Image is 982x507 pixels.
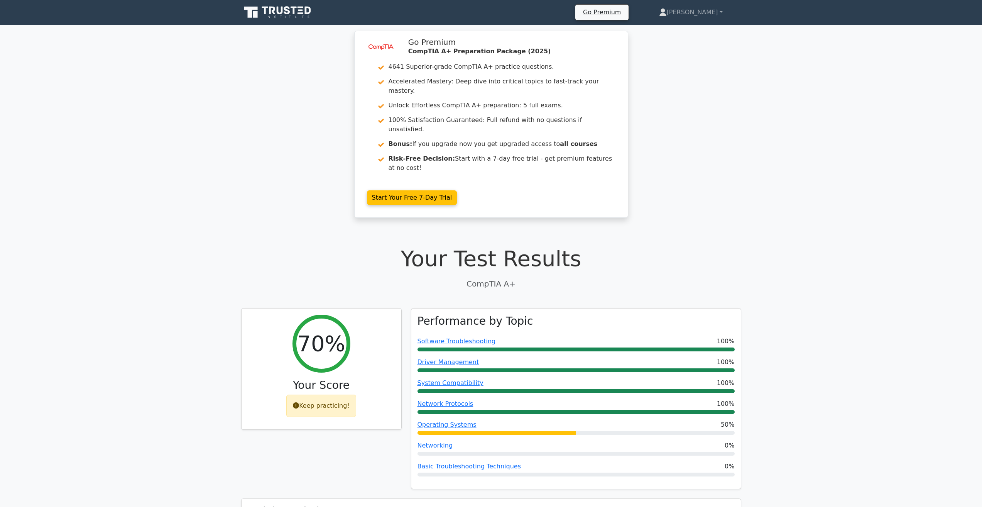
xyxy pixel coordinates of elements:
[641,5,741,20] a: [PERSON_NAME]
[241,246,741,271] h1: Your Test Results
[241,278,741,290] p: CompTIA A+
[417,358,479,366] a: Driver Management
[417,400,473,407] a: Network Protocols
[717,399,735,409] span: 100%
[417,463,521,470] a: Basic Troubleshooting Techniques
[286,395,356,417] div: Keep practicing!
[417,421,477,428] a: Operating Systems
[725,462,734,471] span: 0%
[367,190,457,205] a: Start Your Free 7-Day Trial
[717,358,735,367] span: 100%
[297,331,345,356] h2: 70%
[725,441,734,450] span: 0%
[248,379,395,392] h3: Your Score
[721,420,735,429] span: 50%
[717,337,735,346] span: 100%
[578,7,625,17] a: Go Premium
[717,378,735,388] span: 100%
[417,337,496,345] a: Software Troubleshooting
[417,442,453,449] a: Networking
[417,315,533,328] h3: Performance by Topic
[417,379,483,387] a: System Compatibility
